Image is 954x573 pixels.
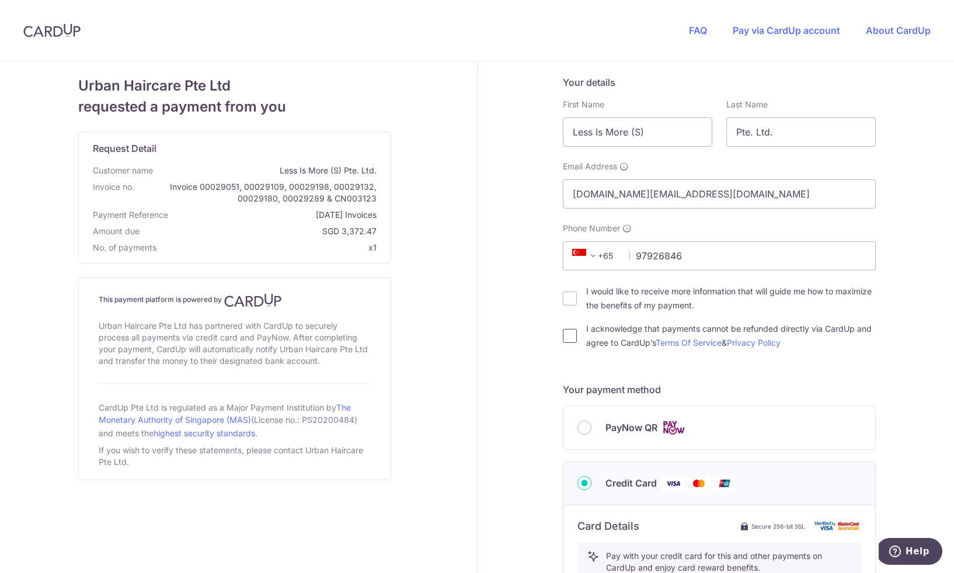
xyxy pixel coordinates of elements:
[563,161,617,172] span: Email Address
[577,519,639,533] h6: Card Details
[713,476,736,491] img: Union Pay
[563,99,604,110] label: First Name
[23,23,81,37] img: CardUp
[368,242,377,252] span: x1
[605,476,657,490] span: Credit Card
[93,242,156,253] span: No. of payments
[563,117,712,147] input: First name
[93,181,134,204] span: Invoice no.
[733,25,840,36] a: Pay via CardUp account
[144,225,377,237] span: SGD 3,372.47
[99,442,371,470] div: If you wish to verify these statements, please contact Urban Haircare Pte Ltd.
[586,284,876,312] label: I would like to receive more information that will guide me how to maximize the benefits of my pa...
[99,293,371,307] h4: This payment platform is powered by
[656,338,722,348] a: Terms Of Service
[563,179,876,209] input: Email address
[605,421,657,435] span: PayNow QR
[93,225,140,237] span: Amount due
[563,223,620,234] span: Phone Number
[563,383,876,397] h5: Your payment method
[586,322,876,350] label: I acknowledge that payments cannot be refunded directly via CardUp and agree to CardUp’s &
[727,338,781,348] a: Privacy Policy
[99,398,371,442] div: CardUp Pte Ltd is regulated as a Major Payment Institution by (License no.: PS20200484) and meets...
[726,117,876,147] input: Last name
[563,75,876,89] h5: Your details
[154,428,255,438] a: highest security standards
[78,96,391,117] span: requested a payment from you
[751,522,805,531] span: Secure 256-bit SSL
[224,293,281,307] img: CardUp
[662,421,685,435] img: Cards logo
[93,210,168,220] span: translation missing: en.payment_reference
[139,181,377,204] span: Invoice 00029051, 00029109, 00029198, 00029132, 00029180, 00029289 & CN003123
[661,476,685,491] img: Visa
[577,421,861,435] div: PayNow QR Cards logo
[726,99,768,110] label: Last Name
[78,75,391,96] span: Urban Haircare Pte Ltd
[879,538,942,567] iframe: Opens a widget where you can find more information
[689,25,707,36] a: FAQ
[569,249,621,263] span: +65
[866,25,931,36] a: About CardUp
[99,318,371,369] div: Urban Haircare Pte Ltd has partnered with CardUp to securely process all payments via credit card...
[93,165,153,176] span: Customer name
[158,165,377,176] span: Less Is More (S) Pte. Ltd.
[814,521,861,531] img: card secure
[572,249,600,263] span: +65
[173,209,377,221] span: [DATE] Invoices
[687,476,711,491] img: Mastercard
[93,143,156,154] span: translation missing: en.request_detail
[577,476,861,491] div: Credit Card Visa Mastercard Union Pay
